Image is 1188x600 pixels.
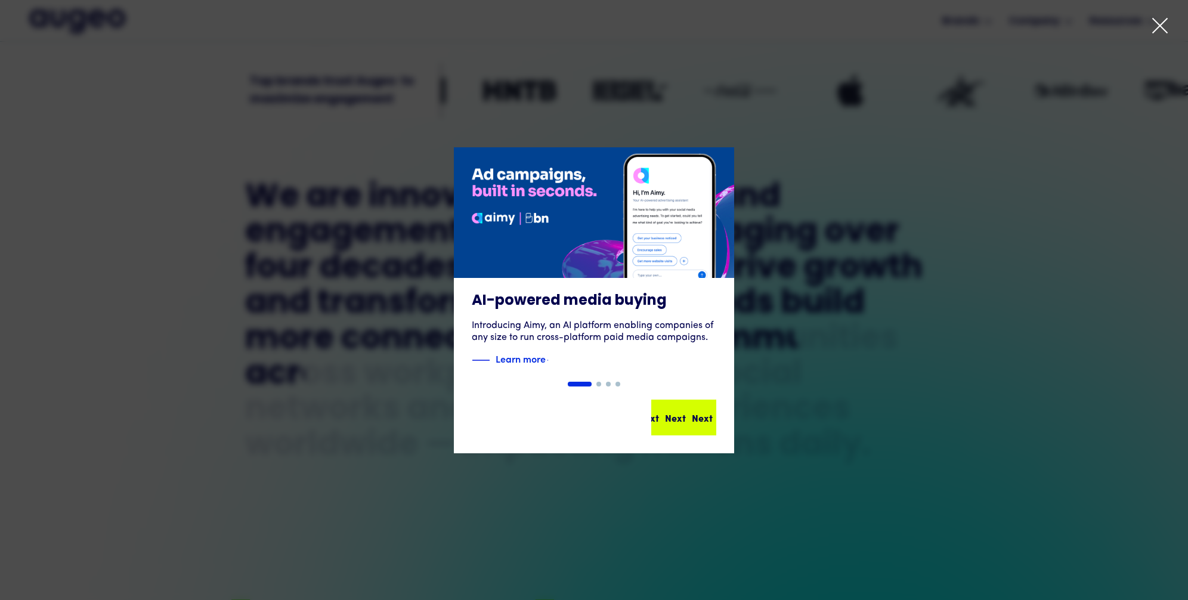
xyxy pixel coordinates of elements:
h3: AI-powered media buying [472,292,716,310]
strong: Learn more [496,352,546,365]
img: Blue decorative line [472,353,490,367]
a: AI-powered media buyingIntroducing Aimy, an AI platform enabling companies of any size to run cro... [454,147,734,382]
div: Introducing Aimy, an AI platform enabling companies of any size to run cross-platform paid media ... [472,320,716,344]
div: Next [641,410,662,425]
div: Show slide 3 of 4 [606,382,611,386]
div: Show slide 1 of 4 [568,382,592,386]
img: Blue text arrow [547,353,565,367]
a: NextNextNext [651,400,716,435]
div: Show slide 2 of 4 [596,382,601,386]
div: Next [668,410,689,425]
div: Next [695,410,716,425]
div: Show slide 4 of 4 [615,382,620,386]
